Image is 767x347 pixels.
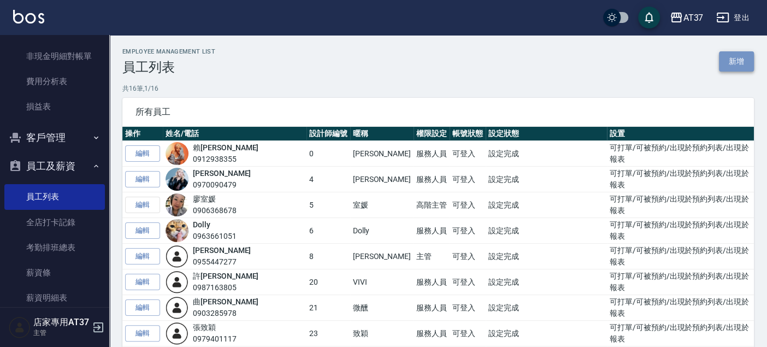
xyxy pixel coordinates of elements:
[450,192,486,218] td: 可登入
[4,44,105,69] a: 非現金明細對帳單
[414,167,450,192] td: 服務人員
[4,152,105,180] button: 員工及薪資
[350,244,414,269] td: [PERSON_NAME]
[350,218,414,244] td: Dolly
[163,127,306,141] th: 姓名/電話
[719,51,754,72] a: 新增
[665,7,707,29] button: AT37
[4,285,105,310] a: 薪資明細表
[712,8,754,28] button: 登出
[638,7,660,28] button: save
[450,295,486,321] td: 可登入
[125,274,160,291] a: 編輯
[166,219,188,242] img: avatar.jpeg
[193,143,258,152] a: 賴[PERSON_NAME]
[306,295,350,321] td: 21
[350,192,414,218] td: 室媛
[4,235,105,260] a: 考勤排班總表
[193,220,210,229] a: Dolly
[306,167,350,192] td: 4
[414,192,450,218] td: 高階主管
[125,299,160,316] a: 編輯
[683,11,703,25] div: AT37
[125,325,160,342] a: 編輯
[607,141,754,167] td: 可打單/可被預約/出現於預約列表/出現於報表
[193,282,258,293] div: 0987163805
[122,60,215,75] h3: 員工列表
[450,244,486,269] td: 可登入
[4,184,105,209] a: 員工列表
[414,127,450,141] th: 權限設定
[193,179,251,191] div: 0970090479
[193,169,251,178] a: [PERSON_NAME]
[306,218,350,244] td: 6
[166,322,188,345] img: user-login-man-human-body-mobile-person-512.png
[9,316,31,338] img: Person
[414,141,450,167] td: 服務人員
[166,168,188,191] img: avatar.jpeg
[4,260,105,285] a: 薪資條
[193,323,216,332] a: 張致穎
[193,231,237,242] div: 0963661051
[166,296,188,319] img: user-login-man-human-body-mobile-person-512.png
[193,272,258,280] a: 許[PERSON_NAME]
[193,246,251,255] a: [PERSON_NAME]
[166,245,188,268] img: user-login-man-human-body-mobile-person-512.png
[450,269,486,295] td: 可登入
[122,48,215,55] h2: Employee Management List
[4,69,105,94] a: 費用分析表
[350,127,414,141] th: 暱稱
[193,195,216,203] a: 廖室媛
[350,141,414,167] td: [PERSON_NAME]
[350,269,414,295] td: VIVI
[486,192,607,218] td: 設定完成
[414,321,450,346] td: 服務人員
[350,321,414,346] td: 致穎
[607,269,754,295] td: 可打單/可被預約/出現於預約列表/出現於報表
[414,244,450,269] td: 主管
[607,127,754,141] th: 設置
[193,205,237,216] div: 0906368678
[122,84,754,93] p: 共 16 筆, 1 / 16
[4,94,105,119] a: 損益表
[135,107,741,117] span: 所有員工
[486,244,607,269] td: 設定完成
[350,295,414,321] td: 微醺
[193,256,251,268] div: 0955447277
[166,142,188,165] img: avatar.jpeg
[450,141,486,167] td: 可登入
[607,295,754,321] td: 可打單/可被預約/出現於預約列表/出現於報表
[13,10,44,23] img: Logo
[486,295,607,321] td: 設定完成
[450,167,486,192] td: 可登入
[122,127,163,141] th: 操作
[350,167,414,192] td: [PERSON_NAME]
[4,123,105,152] button: 客戶管理
[193,297,258,306] a: 曲[PERSON_NAME]
[125,248,160,265] a: 編輯
[414,218,450,244] td: 服務人員
[607,218,754,244] td: 可打單/可被預約/出現於預約列表/出現於報表
[486,269,607,295] td: 設定完成
[306,269,350,295] td: 20
[450,127,486,141] th: 帳號狀態
[486,321,607,346] td: 設定完成
[306,244,350,269] td: 8
[193,333,237,345] div: 0979401117
[486,141,607,167] td: 設定完成
[607,244,754,269] td: 可打單/可被預約/出現於預約列表/出現於報表
[306,192,350,218] td: 5
[166,193,188,216] img: avatar.jpeg
[166,270,188,293] img: user-login-man-human-body-mobile-person-512.png
[193,154,258,165] div: 0912938355
[4,210,105,235] a: 全店打卡記錄
[306,141,350,167] td: 0
[306,321,350,346] td: 23
[33,317,89,328] h5: 店家專用AT37
[607,167,754,192] td: 可打單/可被預約/出現於預約列表/出現於報表
[414,295,450,321] td: 服務人員
[450,218,486,244] td: 可登入
[607,321,754,346] td: 可打單/可被預約/出現於預約列表/出現於報表
[125,145,160,162] a: 編輯
[125,171,160,188] a: 編輯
